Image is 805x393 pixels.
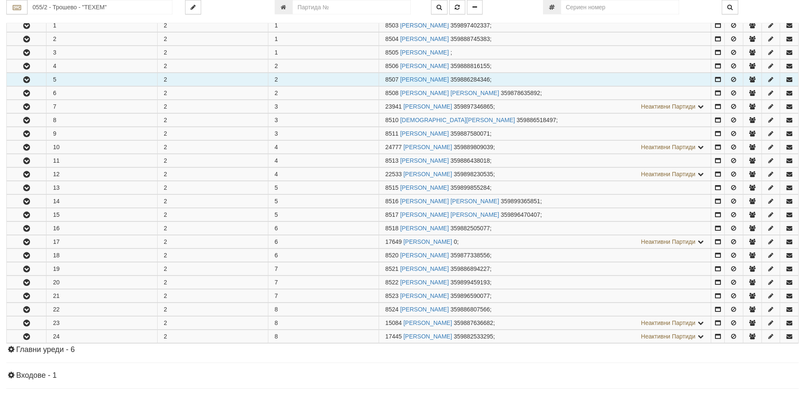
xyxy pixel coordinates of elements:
a: [PERSON_NAME] [404,103,452,110]
span: Партида № [385,225,398,232]
span: 8 [275,319,278,326]
span: 5 [275,211,278,218]
span: Неактивни Партиди [641,171,696,177]
td: 13 [46,181,157,194]
td: 2 [157,46,268,59]
span: 8 [275,333,278,340]
td: ; [379,208,711,221]
span: 359889809039 [454,144,493,150]
td: ; [379,181,711,194]
span: Партида № [385,103,402,110]
span: 359886518497 [517,117,556,123]
td: ; [379,60,711,73]
td: 6 [46,87,157,100]
span: 359878635892 [501,90,540,96]
td: ; [379,195,711,208]
a: [PERSON_NAME] [400,265,449,272]
span: 0 [454,238,457,245]
span: 359899855284 [450,184,490,191]
td: 2 [157,262,268,276]
td: ; [379,289,711,303]
td: 2 [157,141,268,154]
td: 17 [46,235,157,248]
td: 22 [46,303,157,316]
td: 9 [46,127,157,140]
span: Партида № [385,171,402,177]
a: [PERSON_NAME] [404,238,452,245]
h4: Главни уреди - 6 [6,346,799,354]
span: Неактивни Партиди [641,319,696,326]
a: [PERSON_NAME] [PERSON_NAME] [400,198,499,205]
td: 16 [46,222,157,235]
span: 3 [275,117,278,123]
td: ; [379,249,711,262]
a: [PERSON_NAME] [400,292,449,299]
span: 359886284346 [450,76,490,83]
td: 2 [157,114,268,127]
span: 359886894227 [450,265,490,272]
span: 1 [275,49,278,56]
td: 19 [46,262,157,276]
span: 7 [275,292,278,299]
a: [PERSON_NAME] [400,63,449,69]
td: ; [379,276,711,289]
td: ; [379,114,711,127]
span: 359887580071 [450,130,490,137]
td: 2 [157,181,268,194]
td: ; [379,222,711,235]
td: 2 [157,100,268,113]
span: 5 [275,184,278,191]
td: ; [379,87,711,100]
span: 2 [275,63,278,69]
span: Партида № [385,265,398,272]
span: 2 [275,90,278,96]
span: 5 [275,198,278,205]
td: 2 [157,235,268,248]
span: 359898230535 [454,171,493,177]
td: 2 [157,249,268,262]
span: 1 [275,22,278,29]
td: 15 [46,208,157,221]
span: 359899459193 [450,279,490,286]
td: 21 [46,289,157,303]
span: 4 [275,144,278,150]
span: 359882533295 [454,333,493,340]
td: ; [379,168,711,181]
span: 8 [275,306,278,313]
span: 359897346865 [454,103,493,110]
span: Партида № [385,238,402,245]
span: Неактивни Партиди [641,144,696,150]
h4: Входове - 1 [6,371,799,380]
span: Партида № [385,130,398,137]
span: 359877338556 [450,252,490,259]
a: [PERSON_NAME] [PERSON_NAME] [400,211,499,218]
td: 2 [157,87,268,100]
span: 7 [275,279,278,286]
span: 359886807566 [450,306,490,313]
a: [PERSON_NAME] [400,279,449,286]
td: ; [379,317,711,330]
span: 4 [275,157,278,164]
span: Партида № [385,22,398,29]
span: 359887636682 [454,319,493,326]
td: 2 [157,330,268,343]
td: 2 [157,208,268,221]
td: 23 [46,317,157,330]
td: 2 [157,289,268,303]
td: ; [379,46,711,59]
a: [PERSON_NAME] [400,49,449,56]
span: 6 [275,252,278,259]
span: Партида № [385,333,402,340]
td: 18 [46,249,157,262]
span: Партида № [385,292,398,299]
span: 6 [275,225,278,232]
span: Партида № [385,117,398,123]
a: [PERSON_NAME] [400,184,449,191]
td: 2 [157,60,268,73]
a: [PERSON_NAME] [404,144,452,150]
span: 7 [275,265,278,272]
td: 2 [157,33,268,46]
span: 359896590077 [450,292,490,299]
span: Партида № [385,76,398,83]
a: [PERSON_NAME] [PERSON_NAME] [400,90,499,96]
